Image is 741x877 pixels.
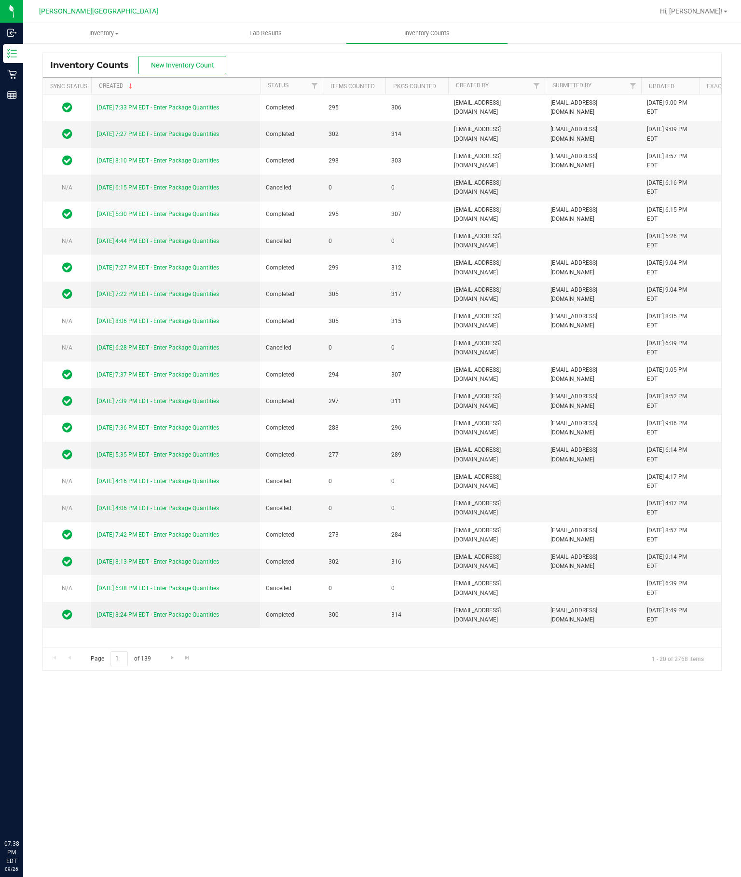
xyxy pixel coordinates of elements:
[391,237,442,246] span: 0
[97,424,219,431] a: [DATE] 7:36 PM EDT - Enter Package Quantities
[62,154,72,167] span: In Sync
[454,526,539,544] span: [EMAIL_ADDRESS][DOMAIN_NAME]
[266,290,317,299] span: Completed
[391,343,442,352] span: 0
[647,232,693,250] div: [DATE] 5:26 PM EDT
[329,477,380,486] span: 0
[329,263,380,272] span: 299
[62,368,72,381] span: In Sync
[391,317,442,326] span: 315
[97,371,219,378] a: [DATE] 7:37 PM EDT - Enter Package Quantities
[391,397,442,406] span: 311
[454,499,539,517] span: [EMAIL_ADDRESS][DOMAIN_NAME]
[62,101,72,114] span: In Sync
[266,610,317,620] span: Completed
[391,130,442,139] span: 314
[62,421,72,434] span: In Sync
[647,365,693,384] div: [DATE] 9:05 PM EDT
[62,344,72,351] span: N/A
[649,83,674,90] a: Updated
[391,370,442,379] span: 307
[266,317,317,326] span: Completed
[97,344,219,351] a: [DATE] 6:28 PM EDT - Enter Package Quantities
[97,264,219,271] a: [DATE] 7:27 PM EDT - Enter Package Quantities
[266,557,317,567] span: Completed
[236,29,295,38] span: Lab Results
[550,365,635,384] span: [EMAIL_ADDRESS][DOMAIN_NAME]
[647,205,693,224] div: [DATE] 6:15 PM EDT
[266,263,317,272] span: Completed
[454,472,539,491] span: [EMAIL_ADDRESS][DOMAIN_NAME]
[391,423,442,432] span: 296
[647,285,693,304] div: [DATE] 9:04 PM EDT
[110,651,128,666] input: 1
[307,78,323,94] a: Filter
[268,82,288,89] a: Status
[10,800,39,829] iframe: Resource center
[62,287,72,301] span: In Sync
[97,238,219,244] a: [DATE] 4:44 PM EDT - Enter Package Quantities
[180,651,194,664] a: Go to the last page
[97,291,219,297] a: [DATE] 7:22 PM EDT - Enter Package Quantities
[62,394,72,408] span: In Sync
[647,419,693,437] div: [DATE] 9:06 PM EDT
[454,579,539,597] span: [EMAIL_ADDRESS][DOMAIN_NAME]
[266,397,317,406] span: Completed
[391,29,463,38] span: Inventory Counts
[647,553,693,571] div: [DATE] 9:14 PM EDT
[266,423,317,432] span: Completed
[454,285,539,304] span: [EMAIL_ADDRESS][DOMAIN_NAME]
[454,419,539,437] span: [EMAIL_ADDRESS][DOMAIN_NAME]
[647,499,693,517] div: [DATE] 4:07 PM EDT
[391,103,442,112] span: 306
[97,558,219,565] a: [DATE] 8:13 PM EDT - Enter Package Quantities
[391,183,442,192] span: 0
[647,125,693,143] div: [DATE] 9:09 PM EDT
[266,370,317,379] span: Completed
[97,104,219,111] a: [DATE] 7:33 PM EDT - Enter Package Quantities
[39,7,158,15] span: [PERSON_NAME][GEOGRAPHIC_DATA]
[62,585,72,592] span: N/A
[329,183,380,192] span: 0
[454,312,539,330] span: [EMAIL_ADDRESS][DOMAIN_NAME]
[529,78,545,94] a: Filter
[454,125,539,143] span: [EMAIL_ADDRESS][DOMAIN_NAME]
[647,178,693,197] div: [DATE] 6:16 PM EDT
[329,584,380,593] span: 0
[62,448,72,461] span: In Sync
[550,392,635,410] span: [EMAIL_ADDRESS][DOMAIN_NAME]
[454,606,539,624] span: [EMAIL_ADDRESS][DOMAIN_NAME]
[454,152,539,170] span: [EMAIL_ADDRESS][DOMAIN_NAME]
[454,392,539,410] span: [EMAIL_ADDRESS][DOMAIN_NAME]
[550,553,635,571] span: [EMAIL_ADDRESS][DOMAIN_NAME]
[7,49,17,58] inline-svg: Inventory
[266,450,317,459] span: Completed
[550,526,635,544] span: [EMAIL_ADDRESS][DOMAIN_NAME]
[647,526,693,544] div: [DATE] 8:57 PM EDT
[62,608,72,621] span: In Sync
[97,318,219,324] a: [DATE] 8:06 PM EDT - Enter Package Quantities
[625,78,641,94] a: Filter
[329,557,380,567] span: 302
[266,343,317,352] span: Cancelled
[454,365,539,384] span: [EMAIL_ADDRESS][DOMAIN_NAME]
[550,125,635,143] span: [EMAIL_ADDRESS][DOMAIN_NAME]
[647,472,693,491] div: [DATE] 4:17 PM EDT
[391,504,442,513] span: 0
[660,7,723,15] span: Hi, [PERSON_NAME]!
[552,82,591,89] a: Submitted By
[266,504,317,513] span: Cancelled
[62,184,72,191] span: N/A
[329,343,380,352] span: 0
[266,156,317,165] span: Completed
[329,317,380,326] span: 305
[454,178,539,197] span: [EMAIL_ADDRESS][DOMAIN_NAME]
[7,90,17,100] inline-svg: Reports
[391,263,442,272] span: 312
[62,318,72,324] span: N/A
[329,530,380,540] span: 273
[329,290,380,299] span: 305
[329,103,380,112] span: 295
[550,98,635,117] span: [EMAIL_ADDRESS][DOMAIN_NAME]
[647,98,693,117] div: [DATE] 9:00 PM EDT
